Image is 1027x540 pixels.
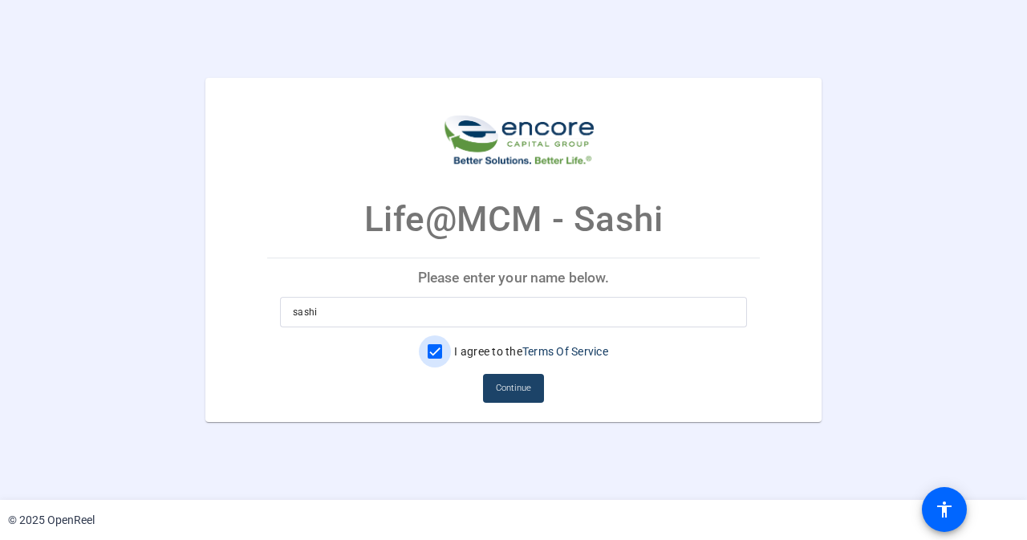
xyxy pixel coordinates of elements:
[483,374,544,403] button: Continue
[496,376,531,400] span: Continue
[8,512,95,529] div: © 2025 OpenReel
[433,94,594,168] img: company-logo
[522,345,608,358] a: Terms Of Service
[267,258,760,297] p: Please enter your name below.
[451,343,608,359] label: I agree to the
[293,302,734,322] input: Enter your name
[364,193,664,246] p: Life@MCM - Sashi
[935,500,954,519] mat-icon: accessibility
